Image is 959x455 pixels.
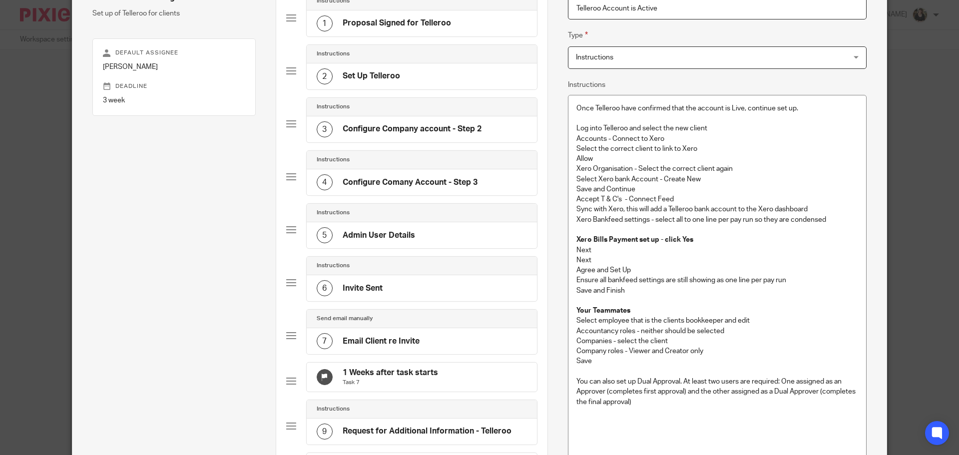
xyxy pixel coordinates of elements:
h4: Proposal Signed for Telleroo [343,18,451,28]
div: 6 [317,280,333,296]
p: Xero Organisation - Select the correct client again [576,164,858,174]
p: Select the correct client to link to Xero [576,144,858,154]
p: Deadline [103,82,245,90]
strong: Your Teammates [576,307,630,314]
h4: Instructions [317,103,350,111]
h4: Send email manually [317,315,373,323]
p: Save and Finish [576,286,858,296]
p: Select Xero bank Account - Create New [576,174,858,184]
p: Next [576,245,858,255]
h4: Instructions [317,50,350,58]
span: Instructions [576,54,613,61]
h4: Instructions [317,209,350,217]
p: Once Telleroo have confirmed that the account is Live, continue set up. [576,103,858,113]
p: Task 7 [343,379,438,387]
p: Companies - select the client [576,336,858,346]
h4: Invite Sent [343,283,383,294]
div: 7 [317,333,333,349]
p: Company roles - Viewer and Creator only [576,346,858,356]
p: You can also set up Dual Approval. At least two users are required: One assigned as an Approver (... [576,377,858,407]
h4: 1 Weeks after task starts [343,368,438,378]
h4: Instructions [317,156,350,164]
h4: Request for Additional Information - Telleroo [343,426,511,437]
h4: Email Client re Invite [343,336,420,347]
label: Instructions [568,80,605,90]
h4: Instructions [317,262,350,270]
div: 2 [317,68,333,84]
h4: Admin User Details [343,230,415,241]
p: Accept T & C's - Connect Feed [576,194,858,204]
h4: Configure Comany Account - Step 3 [343,177,478,188]
div: 1 [317,15,333,31]
div: 5 [317,227,333,243]
p: Save and Continue [576,184,858,194]
p: [PERSON_NAME] [103,62,245,72]
div: 4 [317,174,333,190]
h4: Set Up Telleroo [343,71,400,81]
p: Ensure all bankfeed settings are still showing as one line per pay run [576,275,858,285]
p: Sync with Xero, this will add a Telleroo bank account to the Xero dashboard [576,204,858,214]
div: 9 [317,424,333,440]
label: Type [568,29,588,41]
p: Log into Telleroo and select the new client [576,123,858,133]
p: Set up of Telleroo for clients [92,8,256,18]
p: Xero Bankfeed settings - select all to one line per pay run so they are condensed [576,215,858,225]
h4: Configure Company account - Step 2 [343,124,481,134]
p: 3 week [103,95,245,105]
div: 3 [317,121,333,137]
strong: Xero Bills Payment set up - click Yes [576,236,693,243]
p: Select employee that is the clients bookkeeper and edit [576,316,858,326]
p: Allow [576,154,858,164]
h4: Instructions [317,405,350,413]
p: Save [576,356,858,366]
p: Accounts - Connect to Xero [576,134,858,144]
p: Default assignee [103,49,245,57]
p: Agree and Set Up [576,265,858,275]
p: Next [576,255,858,265]
p: Accountancy roles - neither should be selected [576,326,858,336]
